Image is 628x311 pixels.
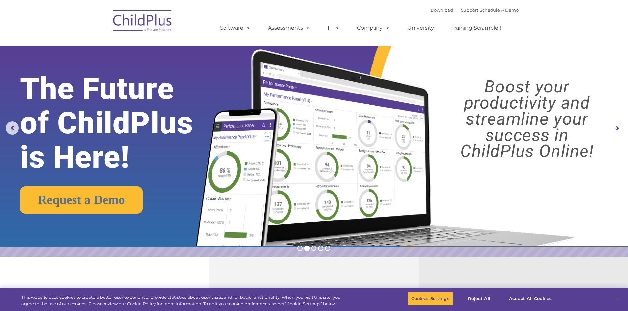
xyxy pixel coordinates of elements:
[92,70,120,75] span: Phone number
[92,43,112,48] span: Last name
[431,7,453,13] a: Download
[20,72,221,174] rs-layer: The Future of ChildPlus is Here!
[480,7,519,13] a: Schedule A Demo
[434,79,620,159] rs-layer: Boost your productivity and streamline your success in ChildPlus Online!
[401,21,440,35] a: University
[445,21,508,35] a: Training Scramble!!
[505,292,555,306] button: Accept All Cookies
[21,294,345,307] div: This website uses cookies to create a better user experience, provide statistics about user visit...
[459,292,500,306] button: Reject All
[461,7,478,13] a: Support
[321,21,346,35] a: IT
[20,186,143,214] a: Request a Demo
[350,21,397,35] a: Company
[431,7,519,13] font: |
[408,292,453,306] button: Cookies Settings
[110,5,176,38] img: ChildPlus by Procare Solutions
[261,21,317,35] a: Assessments
[610,292,625,306] button: Close
[213,21,257,35] a: Software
